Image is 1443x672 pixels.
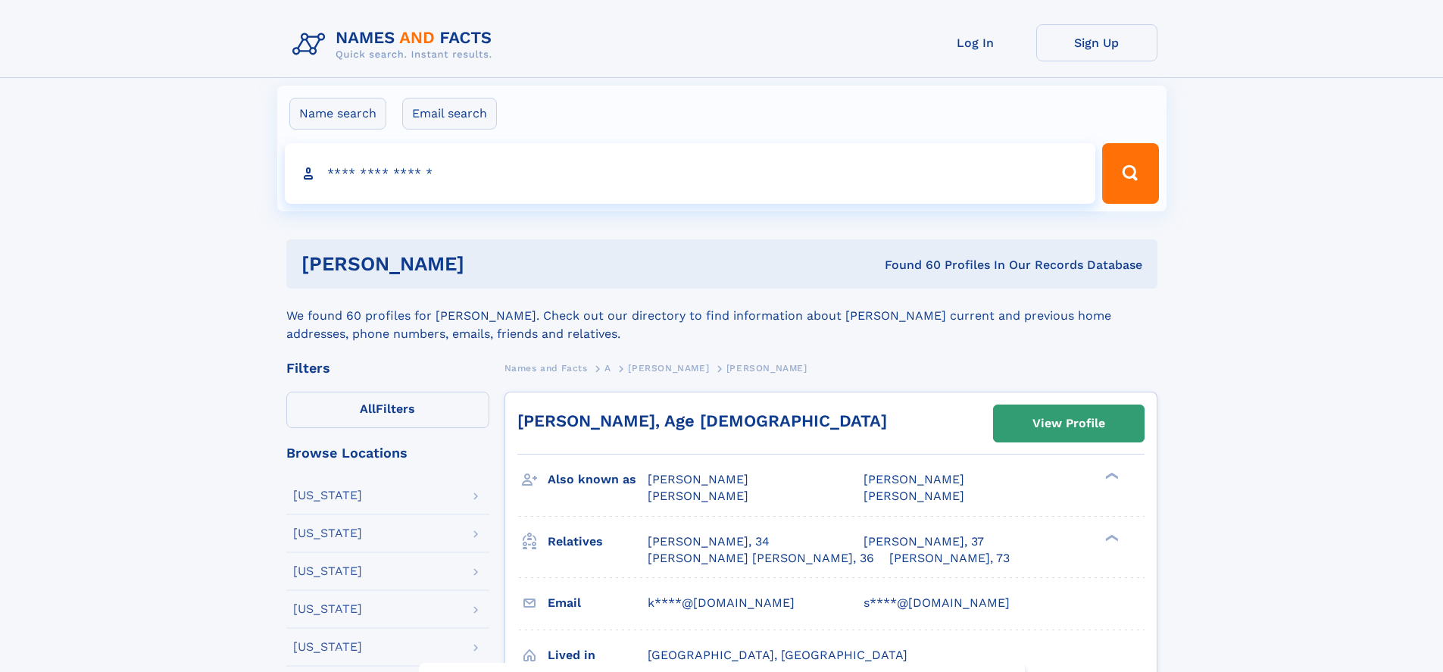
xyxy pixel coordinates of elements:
[674,257,1142,273] div: Found 60 Profiles In Our Records Database
[293,489,362,502] div: [US_STATE]
[293,641,362,653] div: [US_STATE]
[548,467,648,492] h3: Also known as
[915,24,1036,61] a: Log In
[864,472,964,486] span: [PERSON_NAME]
[628,363,709,374] span: [PERSON_NAME]
[286,446,489,460] div: Browse Locations
[360,402,376,416] span: All
[289,98,386,130] label: Name search
[864,489,964,503] span: [PERSON_NAME]
[648,489,748,503] span: [PERSON_NAME]
[402,98,497,130] label: Email search
[604,363,611,374] span: A
[1102,143,1158,204] button: Search Button
[1032,406,1105,441] div: View Profile
[517,411,887,430] a: [PERSON_NAME], Age [DEMOGRAPHIC_DATA]
[285,143,1096,204] input: search input
[548,529,648,555] h3: Relatives
[286,24,504,65] img: Logo Names and Facts
[1101,533,1120,542] div: ❯
[301,255,675,273] h1: [PERSON_NAME]
[548,642,648,668] h3: Lived in
[889,550,1010,567] a: [PERSON_NAME], 73
[293,565,362,577] div: [US_STATE]
[864,533,984,550] a: [PERSON_NAME], 37
[648,533,770,550] a: [PERSON_NAME], 34
[1036,24,1157,61] a: Sign Up
[293,527,362,539] div: [US_STATE]
[628,358,709,377] a: [PERSON_NAME]
[286,289,1157,343] div: We found 60 profiles for [PERSON_NAME]. Check out our directory to find information about [PERSON...
[548,590,648,616] h3: Email
[293,603,362,615] div: [US_STATE]
[1101,471,1120,481] div: ❯
[648,472,748,486] span: [PERSON_NAME]
[994,405,1144,442] a: View Profile
[286,361,489,375] div: Filters
[286,392,489,428] label: Filters
[604,358,611,377] a: A
[648,550,874,567] a: [PERSON_NAME] [PERSON_NAME], 36
[726,363,807,374] span: [PERSON_NAME]
[504,358,588,377] a: Names and Facts
[648,648,907,662] span: [GEOGRAPHIC_DATA], [GEOGRAPHIC_DATA]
